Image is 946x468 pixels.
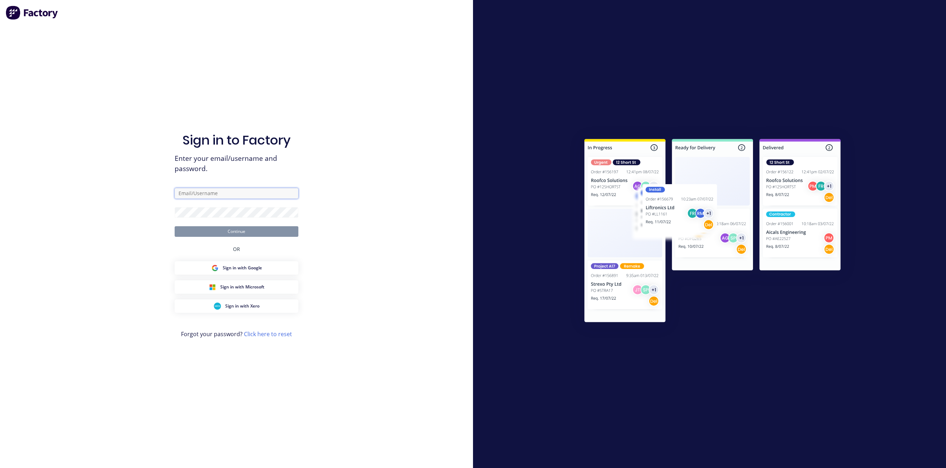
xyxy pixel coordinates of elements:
img: Microsoft Sign in [209,283,216,291]
span: Sign in with Xero [225,303,259,309]
div: OR [233,237,240,261]
img: Xero Sign in [214,303,221,310]
button: Xero Sign inSign in with Xero [175,299,298,313]
span: Sign in with Microsoft [220,284,264,290]
button: Continue [175,226,298,237]
button: Microsoft Sign inSign in with Microsoft [175,280,298,294]
img: Factory [6,6,59,20]
span: Enter your email/username and password. [175,153,298,174]
h1: Sign in to Factory [182,133,291,148]
span: Forgot your password? [181,330,292,338]
img: Sign in [569,125,856,339]
a: Click here to reset [244,330,292,338]
button: Google Sign inSign in with Google [175,261,298,275]
input: Email/Username [175,188,298,199]
span: Sign in with Google [223,265,262,271]
img: Google Sign in [211,264,218,271]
